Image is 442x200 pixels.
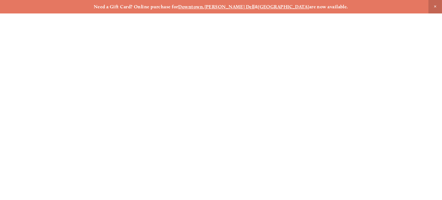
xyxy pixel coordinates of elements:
[309,4,348,10] strong: are now available.
[203,4,204,10] strong: ,
[94,4,178,10] strong: Need a Gift Card? Online purchase for
[258,4,309,10] a: [GEOGRAPHIC_DATA]
[178,4,203,10] a: Downtown
[255,4,258,10] strong: &
[204,4,255,10] a: [PERSON_NAME] Dell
